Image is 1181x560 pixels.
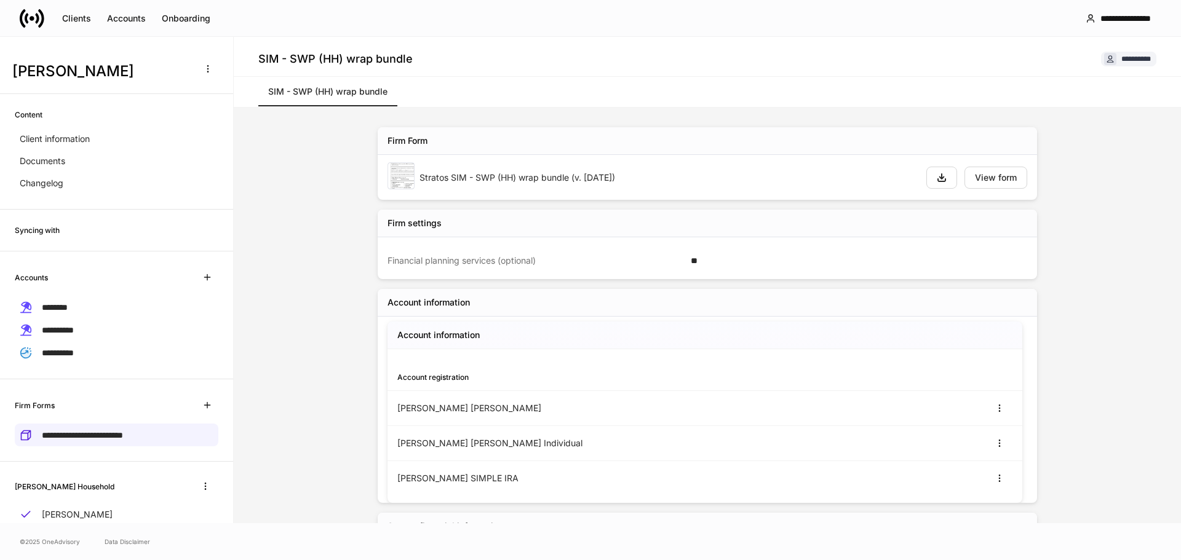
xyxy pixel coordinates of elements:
div: [PERSON_NAME] [PERSON_NAME] [397,402,705,414]
h6: Firm Forms [15,400,55,411]
p: [PERSON_NAME] [42,508,113,521]
span: © 2025 OneAdvisory [20,537,80,546]
div: Onboarding [162,14,210,23]
div: Firm Form [388,135,427,147]
a: Documents [15,150,218,172]
div: Firm settings [388,217,442,229]
a: SIM - SWP (HH) wrap bundle [258,77,397,106]
h4: SIM - SWP (HH) wrap bundle [258,52,413,66]
div: Stratos financial information [388,520,503,532]
div: Clients [62,14,91,23]
button: Onboarding [154,9,218,28]
h6: [PERSON_NAME] Household [15,481,114,492]
p: Changelog [20,177,63,189]
h3: [PERSON_NAME] [12,61,190,81]
div: [PERSON_NAME] SIMPLE IRA [397,472,705,484]
h5: Account information [397,329,480,341]
h6: Content [15,109,42,120]
p: Client information [20,133,90,145]
div: Stratos SIM - SWP (HH) wrap bundle (v. [DATE]) [420,172,917,184]
div: View form [975,173,1017,182]
h6: Accounts [15,272,48,283]
a: Changelog [15,172,218,194]
p: Documents [20,155,65,167]
a: [PERSON_NAME] [15,503,218,526]
button: View form [964,167,1027,189]
h6: Syncing with [15,224,60,236]
div: Financial planning services (optional) [388,254,683,267]
div: Account registration [397,371,705,383]
a: Client information [15,128,218,150]
button: Accounts [99,9,154,28]
button: Clients [54,9,99,28]
div: [PERSON_NAME] [PERSON_NAME] Individual [397,437,705,449]
a: Data Disclaimer [105,537,150,546]
div: Accounts [107,14,146,23]
div: Account information [388,296,470,309]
